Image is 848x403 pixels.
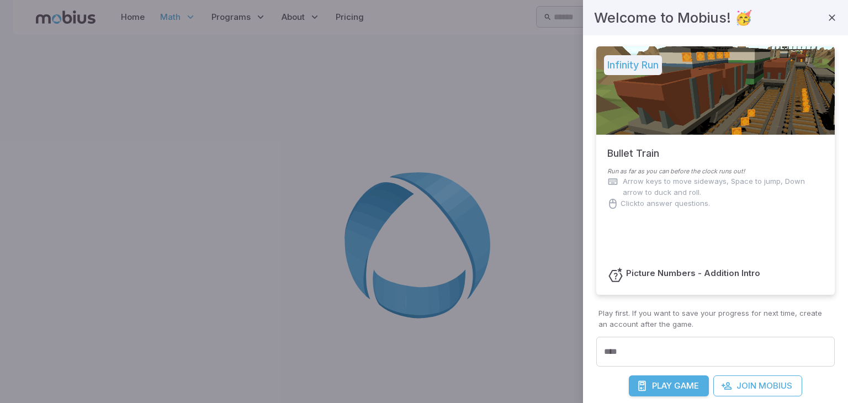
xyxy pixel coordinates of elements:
[598,308,833,330] p: Play first. If you want to save your progress for next time, create an account after the game.
[594,7,752,29] h4: Welcome to Mobius! 🥳
[652,380,672,392] span: Play
[713,375,802,396] a: Join Mobius
[607,135,659,161] h5: Bullet Train
[629,375,709,396] button: PlayGame
[604,55,662,75] h5: Infinity Run
[621,198,710,209] p: Click to answer questions.
[674,380,699,392] span: Game
[623,176,824,198] p: Arrow keys to move sideways, Space to jump, Down arrow to duck and roll.
[607,167,824,176] p: Run as far as you can before the clock runs out!
[626,267,760,279] h6: Picture Numbers - Addition Intro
